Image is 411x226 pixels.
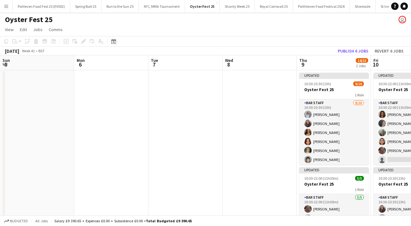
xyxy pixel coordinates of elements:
span: 5/5 [355,176,364,181]
span: Jobs [33,27,43,32]
span: Fri [373,58,378,63]
span: 8 [224,61,233,68]
button: Royal Cornwall 25 [255,0,293,12]
span: Sun [2,58,10,63]
app-card-role: Bar Staff9/1010:30-23:30 (13h)[PERSON_NAME][PERSON_NAME][PERSON_NAME][PERSON_NAME][PERSON_NAME][P... [299,99,369,202]
app-job-card: Updated10:30-23:30 (13h)9/10Oyster Fest 251 RoleBar Staff9/1010:30-23:30 (13h)[PERSON_NAME][PERSO... [299,73,369,165]
span: 9 [298,61,307,68]
span: 1 Role [355,187,364,192]
h1: Oyster Fest 25 [5,15,53,24]
span: Comms [49,27,63,32]
app-user-avatar: Gary James [399,16,406,23]
button: Porthleven Food Festival 2024 [293,0,350,12]
span: Total Budgeted £9 390.65 [146,219,192,223]
a: Jobs [31,25,45,34]
div: BST [38,48,45,53]
button: Budgeted [3,218,29,224]
button: Publish 6 jobs [335,47,371,55]
span: 7 [150,61,158,68]
button: XFC, MMA Tournament [139,0,185,12]
span: 5 [2,61,10,68]
div: Salary £9 390.65 + Expenses £0.00 + Subsistence £0.00 = [54,219,192,223]
a: Edit [17,25,29,34]
span: 10:30-23:30 (13h) [378,176,405,181]
span: Mon [77,58,85,63]
span: 9/10 [353,81,364,86]
button: Run to the Sun 25 [102,0,139,12]
span: 6 [76,61,85,68]
div: [DATE] [5,48,19,54]
span: 14/15 [356,58,368,63]
button: Shanty Week 25 [220,0,255,12]
h3: Oyster Fest 25 [299,181,369,187]
span: 10:30-23:30 (13h) [304,81,331,86]
span: Budgeted [10,219,28,223]
a: View [2,25,16,34]
button: Spring Ball 25 [70,0,102,12]
a: Comms [46,25,65,34]
div: Updated [299,73,369,78]
button: Shoreside [350,0,376,12]
span: 10:30-22:00 (11h30m) [304,176,338,181]
span: All jobs [34,219,49,223]
span: Edit [20,27,27,32]
span: Tue [151,58,158,63]
span: Wed [225,58,233,63]
span: Week 41 [20,48,36,53]
span: 1 Role [355,93,364,97]
div: Updated [299,167,369,172]
div: 2 Jobs [356,63,368,68]
button: Portleven Food Fest 25 (EV002) [13,0,70,12]
span: View [5,27,14,32]
button: Oyster Fest 25 [185,0,220,12]
span: 10 [373,61,378,68]
span: Thu [299,58,307,63]
button: Revert 6 jobs [372,47,406,55]
h3: Oyster Fest 25 [299,87,369,92]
